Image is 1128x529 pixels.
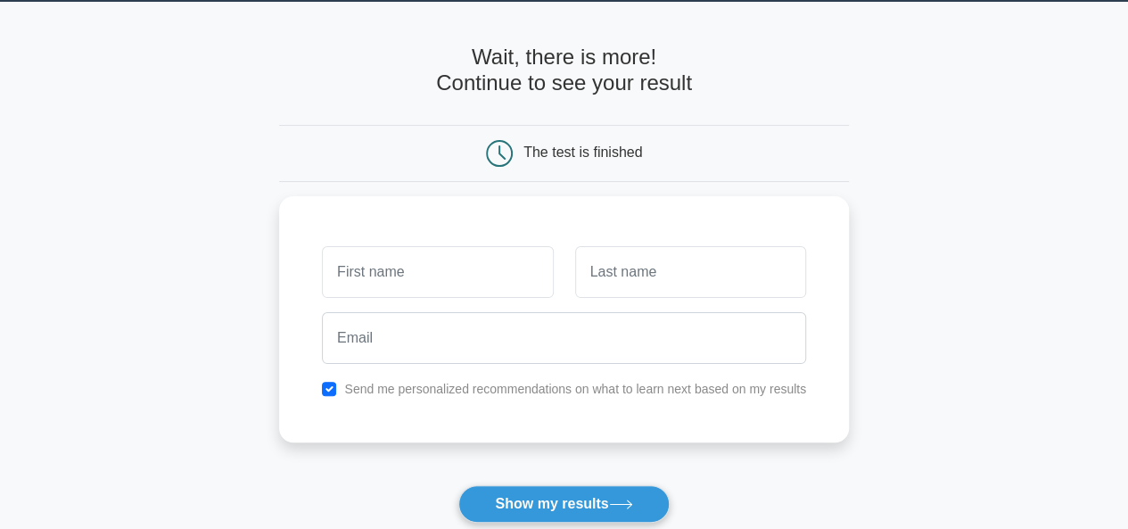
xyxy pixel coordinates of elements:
[322,246,553,298] input: First name
[279,45,849,96] h4: Wait, there is more! Continue to see your result
[322,312,806,364] input: Email
[523,145,642,160] div: The test is finished
[344,382,806,396] label: Send me personalized recommendations on what to learn next based on my results
[458,485,669,523] button: Show my results
[575,246,806,298] input: Last name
